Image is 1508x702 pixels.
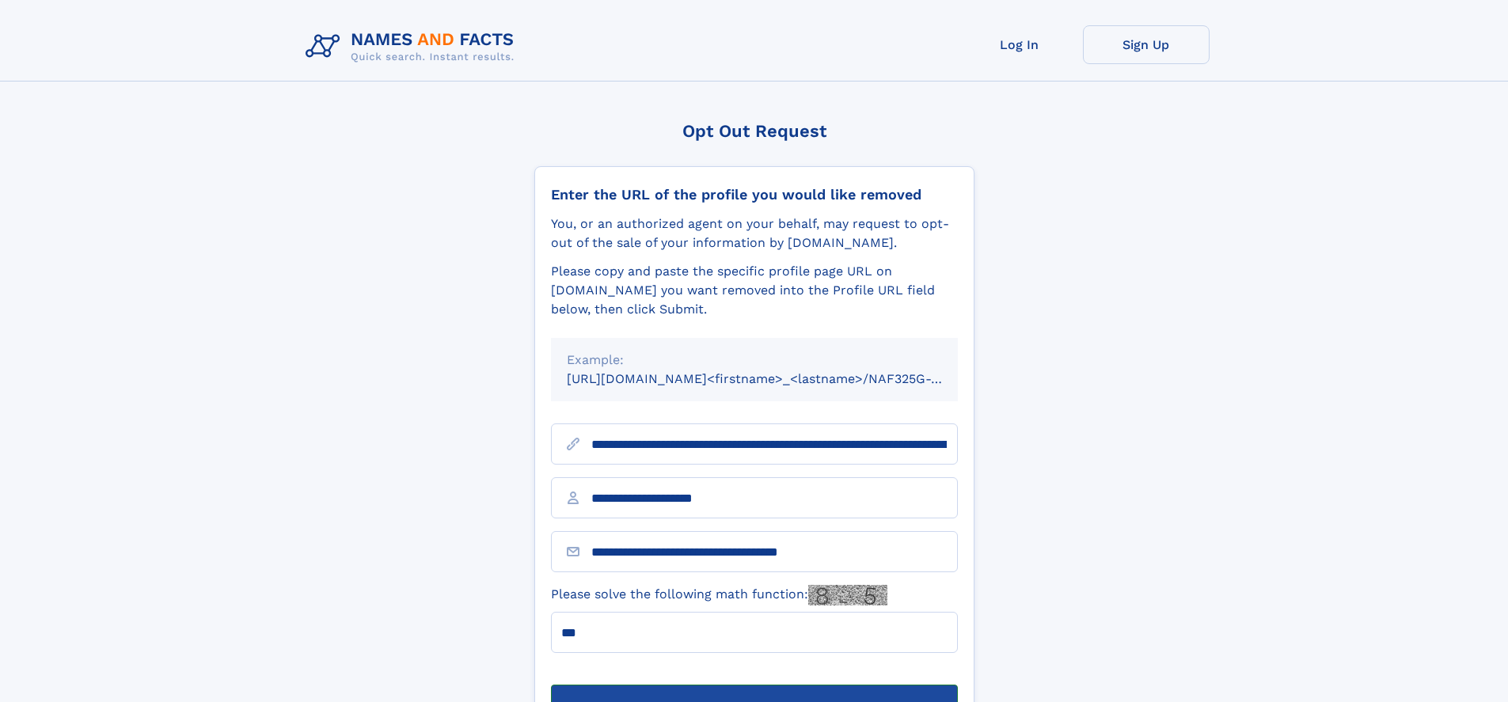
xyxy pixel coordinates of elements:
[567,371,988,386] small: [URL][DOMAIN_NAME]<firstname>_<lastname>/NAF325G-xxxxxxxx
[299,25,527,68] img: Logo Names and Facts
[551,214,958,252] div: You, or an authorized agent on your behalf, may request to opt-out of the sale of your informatio...
[1083,25,1210,64] a: Sign Up
[534,121,974,141] div: Opt Out Request
[551,585,887,605] label: Please solve the following math function:
[956,25,1083,64] a: Log In
[551,262,958,319] div: Please copy and paste the specific profile page URL on [DOMAIN_NAME] you want removed into the Pr...
[551,186,958,203] div: Enter the URL of the profile you would like removed
[567,351,942,370] div: Example:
